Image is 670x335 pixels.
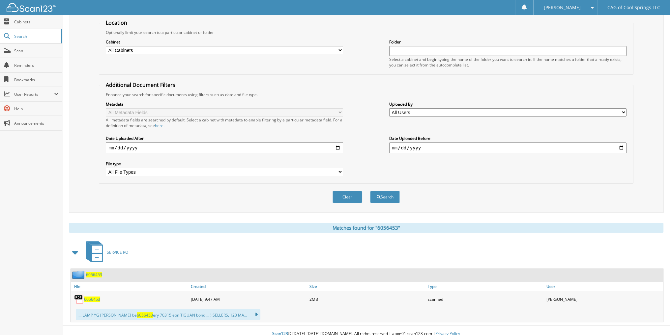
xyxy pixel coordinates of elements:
[72,271,86,279] img: folder2.png
[155,123,163,128] a: here
[76,309,260,320] div: ... LAMP YG [PERSON_NAME] be ery 70315 eon TIGUAN bond ... ) SELLERS, 123 MA...
[389,136,626,141] label: Date Uploaded Before
[102,81,179,89] legend: Additional Document Filters
[106,161,343,167] label: File type
[545,282,663,291] a: User
[545,293,663,306] div: [PERSON_NAME]
[82,239,128,265] a: SERVICE RO
[14,48,59,54] span: Scan
[14,120,59,126] span: Announcements
[102,30,630,35] div: Optionally limit your search to a particular cabinet or folder
[14,91,54,97] span: User Reports
[106,142,343,153] input: start
[106,136,343,141] label: Date Uploaded After
[102,92,630,97] div: Enhance your search for specific documents using filters such as date and file type.
[637,303,670,335] iframe: Chat Widget
[389,142,626,153] input: end
[389,101,626,107] label: Uploaded By
[544,6,581,10] span: [PERSON_NAME]
[189,293,307,306] div: [DATE] 9:47 AM
[102,19,131,26] legend: Location
[14,63,59,68] span: Reminders
[69,223,663,233] div: Matches found for "6056453"
[607,6,660,10] span: CAG of Cool Springs LLC
[107,249,128,255] span: SERVICE RO
[308,293,426,306] div: 2MB
[14,106,59,112] span: Help
[333,191,362,203] button: Clear
[14,77,59,83] span: Bookmarks
[426,282,544,291] a: Type
[86,272,102,277] a: 6056453
[389,57,626,68] div: Select a cabinet and begin typing the name of the folder you want to search in. If the name match...
[426,293,544,306] div: scanned
[14,19,59,25] span: Cabinets
[74,294,84,304] img: PDF.png
[137,312,153,318] span: 6056453
[370,191,400,203] button: Search
[84,296,100,302] a: 6056453
[7,3,56,12] img: scan123-logo-white.svg
[106,101,343,107] label: Metadata
[14,34,58,39] span: Search
[106,39,343,45] label: Cabinet
[106,117,343,128] div: All metadata fields are searched by default. Select a cabinet with metadata to enable filtering b...
[389,39,626,45] label: Folder
[308,282,426,291] a: Size
[71,282,189,291] a: File
[189,282,307,291] a: Created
